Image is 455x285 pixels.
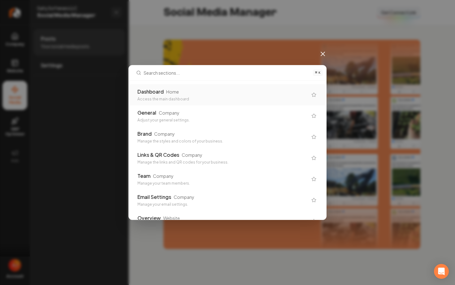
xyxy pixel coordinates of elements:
[137,181,308,186] div: Manage your team members.
[137,130,152,138] div: Brand
[137,118,308,123] div: Adjust your general settings.
[137,160,308,165] div: Manage the links and QR codes for your business.
[154,131,175,137] div: Company
[137,109,156,116] div: General
[137,151,179,159] div: Links & QR Codes
[174,194,194,200] div: Company
[434,264,449,279] div: Open Intercom Messenger
[137,202,308,207] div: Manage your email settings.
[137,88,164,95] div: Dashboard
[137,97,308,102] div: Access the main dashboard
[129,81,326,220] div: Search sections...
[137,139,308,144] div: Manage the styles and colors of your business.
[182,152,202,158] div: Company
[144,65,309,80] input: Search sections...
[166,89,179,95] div: Home
[137,214,161,222] div: Overview
[153,173,174,179] div: Company
[163,215,180,221] div: Website
[159,110,180,116] div: Company
[137,172,150,180] div: Team
[137,193,171,201] div: Email Settings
